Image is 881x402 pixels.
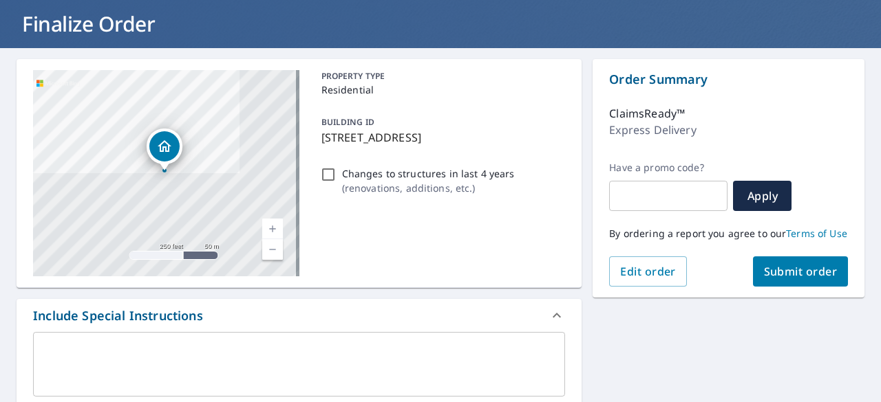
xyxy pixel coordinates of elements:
[609,256,687,287] button: Edit order
[764,264,838,279] span: Submit order
[620,264,676,279] span: Edit order
[609,70,848,89] p: Order Summary
[33,306,203,325] div: Include Special Instructions
[262,239,283,260] a: Current Level 17, Zoom Out
[609,105,685,122] p: ClaimsReady™
[321,70,560,82] p: PROPERTY TYPE
[321,116,374,128] p: BUILDING ID
[342,181,515,195] p: ( renovations, additions, etc. )
[609,161,728,174] label: Have a promo code?
[733,181,792,211] button: Apply
[321,129,560,146] p: [STREET_ADDRESS]
[321,82,560,97] p: Residential
[17,10,864,38] h1: Finalize Order
[609,227,848,240] p: By ordering a report you agree to our
[17,299,582,332] div: Include Special Instructions
[609,122,696,138] p: Express Delivery
[147,129,182,171] div: Dropped pin, building 1, Residential property, 3027 S Extension Rd Mesa, AZ 85210
[342,166,515,181] p: Changes to structures in last 4 years
[744,188,781,203] span: Apply
[262,219,283,239] a: Current Level 17, Zoom In
[786,227,847,240] a: Terms of Use
[753,256,849,287] button: Submit order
